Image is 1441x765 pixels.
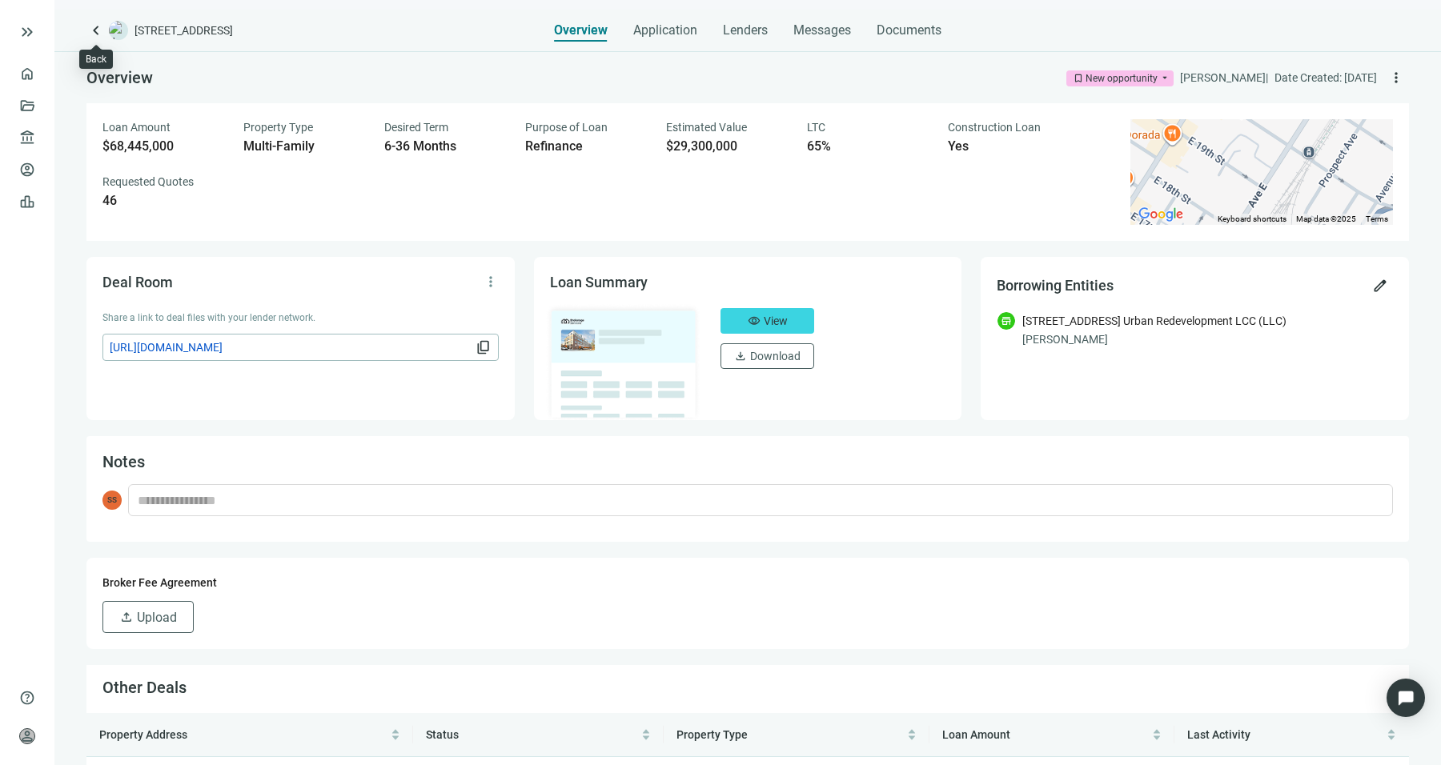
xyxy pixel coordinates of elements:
img: Google [1134,204,1187,225]
button: keyboard_double_arrow_right [18,22,37,42]
div: New opportunity [1086,70,1158,86]
span: Property Type [676,728,748,741]
span: Other Deals [102,678,187,697]
span: Loan Amount [102,121,171,134]
a: Open this area in Google Maps (opens a new window) [1134,204,1187,225]
span: Construction Loan [948,121,1041,134]
span: Desired Term [384,121,448,134]
span: help [19,690,35,706]
div: Back [86,53,106,66]
span: Share a link to deal files with your lender network. [102,312,315,323]
div: [PERSON_NAME] [1022,330,1393,348]
span: download [734,350,747,362]
div: Multi-Family [243,138,365,154]
div: $29,300,000 [666,138,788,154]
span: upload [119,610,134,624]
span: Purpose of Loan [525,121,608,134]
span: person [19,728,35,744]
span: bookmark [1073,73,1084,84]
span: Borrowing Entities [997,277,1114,294]
span: Upload [137,610,177,625]
span: Property Address [99,728,187,741]
span: Documents [877,22,941,38]
span: Last Activity [1187,728,1250,741]
span: Lenders [723,22,768,38]
button: more_vert [478,269,504,294]
span: more_vert [483,274,499,290]
span: View [764,314,788,327]
button: more_vert [1383,65,1409,90]
span: Overview [86,68,153,87]
span: Application [633,22,697,38]
div: Refinance [525,138,647,154]
div: 6-36 Months [384,138,506,154]
span: Loan Amount [942,728,1010,741]
button: Keyboard shortcuts [1218,214,1286,225]
div: $68,445,000 [102,138,224,154]
button: visibilityView [720,308,814,334]
div: 65% [807,138,929,154]
a: Terms (opens in new tab) [1366,214,1388,223]
span: Overview [554,22,608,38]
img: dealOverviewImg [545,303,702,422]
span: Loan Summary [550,274,648,290]
span: Broker Fee Agreement [102,576,217,589]
span: [URL][DOMAIN_NAME] [110,338,472,356]
button: uploadUpload [102,601,194,633]
div: Yes [948,138,1070,154]
span: edit [1372,278,1388,294]
a: keyboard_arrow_left [86,21,106,40]
span: Property Type [243,121,313,134]
div: 46 [102,193,224,209]
img: deal-logo [109,21,128,40]
span: visibility [748,314,761,327]
span: Status [426,728,459,741]
span: more_vert [1388,70,1404,86]
span: Map data ©2025 [1296,214,1356,223]
span: Messages [793,22,851,38]
span: Estimated Value [666,121,747,134]
span: [STREET_ADDRESS] [134,22,233,38]
span: Deal Room [102,274,173,290]
div: Date Created: [DATE] [1274,69,1377,86]
div: Open Intercom Messenger [1387,679,1425,717]
span: account_balance [19,130,30,146]
div: [PERSON_NAME] | [1180,69,1268,86]
span: Requested Quotes [102,175,194,188]
button: downloadDownload [720,343,814,369]
span: Download [750,350,801,362]
div: [STREET_ADDRESS] Urban Redevelopment LCC (LLC) [1022,312,1286,330]
span: SS [102,491,122,510]
span: Notes [102,452,145,471]
span: content_copy [476,339,492,355]
span: LTC [807,121,825,134]
button: edit [1367,273,1393,298]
